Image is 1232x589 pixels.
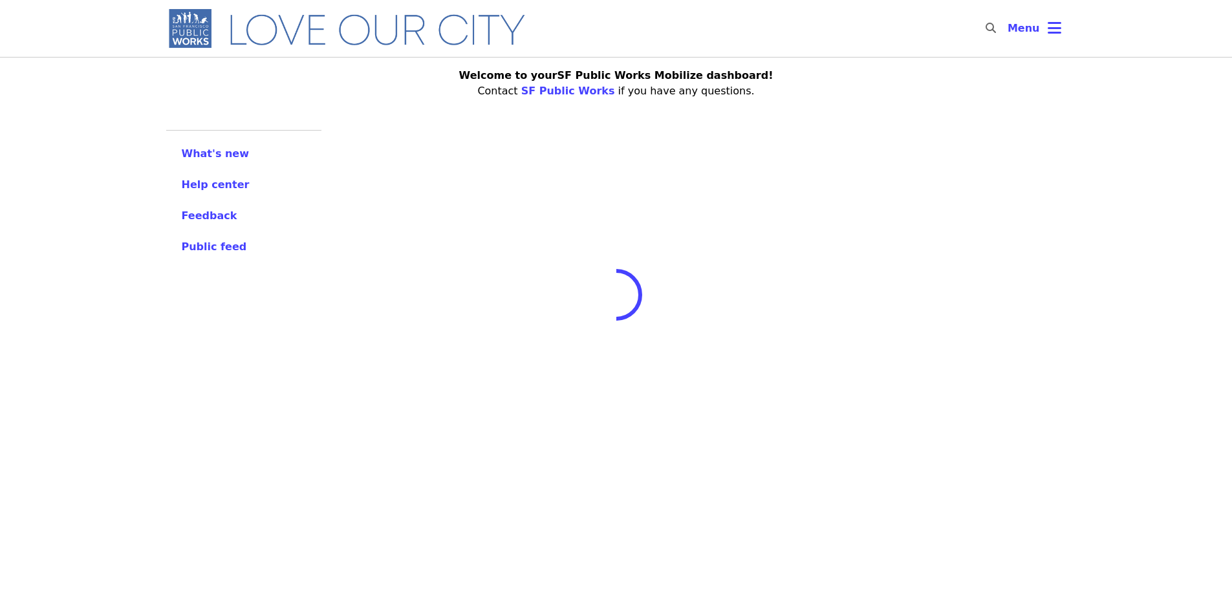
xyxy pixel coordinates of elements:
span: Menu [1008,22,1040,34]
img: SF Public Works - Home [161,8,545,49]
i: search icon [986,22,996,34]
i: bars icon [1048,19,1061,37]
button: Toggle account menu [997,13,1072,44]
a: SF Public Works [521,85,615,97]
span: Help center [182,178,250,191]
a: Help center [182,177,306,193]
span: Public feed [182,241,247,253]
a: What's new [182,146,306,162]
button: Feedback [182,208,237,224]
input: Search [1004,13,1014,44]
a: Public feed [182,239,306,255]
span: What's new [182,147,250,160]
